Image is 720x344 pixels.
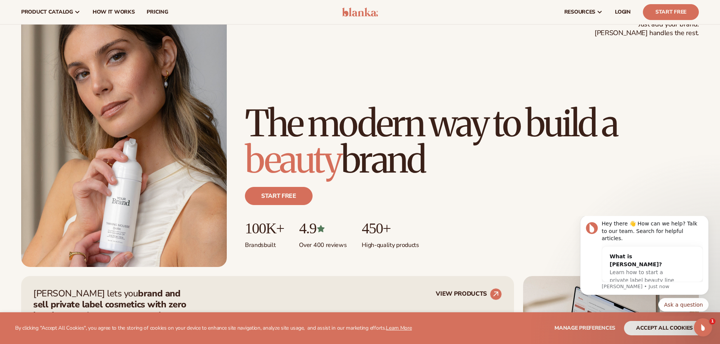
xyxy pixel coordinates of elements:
p: Message from Lee, sent Just now [33,67,134,74]
button: accept all cookies [624,321,705,335]
img: Profile image for Lee [17,6,29,18]
div: Hey there 👋 How can we help? Talk to our team. Search for helpful articles. [33,4,134,26]
div: What is [PERSON_NAME]? [41,37,111,52]
p: 450+ [362,220,419,237]
div: Message content [33,4,134,66]
span: Learn how to start a private label beauty line with [PERSON_NAME] [41,53,105,75]
p: Brands built [245,237,284,249]
button: Quick reply: Ask a question [90,82,140,96]
p: By clicking "Accept All Cookies", you agree to the storing of cookies on your device to enhance s... [15,325,412,332]
a: Start Free [643,4,699,20]
span: beauty [245,137,341,182]
span: pricing [147,9,168,15]
span: Just add your brand. [PERSON_NAME] handles the rest. [595,20,699,38]
p: High-quality products [362,237,419,249]
strong: brand and sell private label cosmetics with zero hassle [33,287,186,321]
img: Female holding tanning mousse. [21,8,227,267]
div: Quick reply options [11,82,140,96]
p: 4.9 [299,220,347,237]
button: Manage preferences [554,321,615,335]
span: product catalog [21,9,73,15]
span: How It Works [93,9,135,15]
iframe: Intercom notifications message [569,216,720,316]
div: What is [PERSON_NAME]?Learn how to start a private label beauty line with [PERSON_NAME] [33,31,119,82]
span: LOGIN [615,9,631,15]
p: 100K+ [245,220,284,237]
span: Manage preferences [554,324,615,332]
a: VIEW PRODUCTS [436,288,502,300]
a: Learn More [386,324,412,332]
a: Start free [245,187,313,205]
iframe: Intercom live chat [694,318,712,336]
p: Over 400 reviews [299,237,347,249]
span: resources [564,9,595,15]
span: 1 [709,318,715,324]
p: [PERSON_NAME] lets you —zero inventory, zero upfront costs, and we handle fulfillment for you. [33,288,196,332]
h1: The modern way to build a brand [245,105,699,178]
img: logo [342,8,378,17]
